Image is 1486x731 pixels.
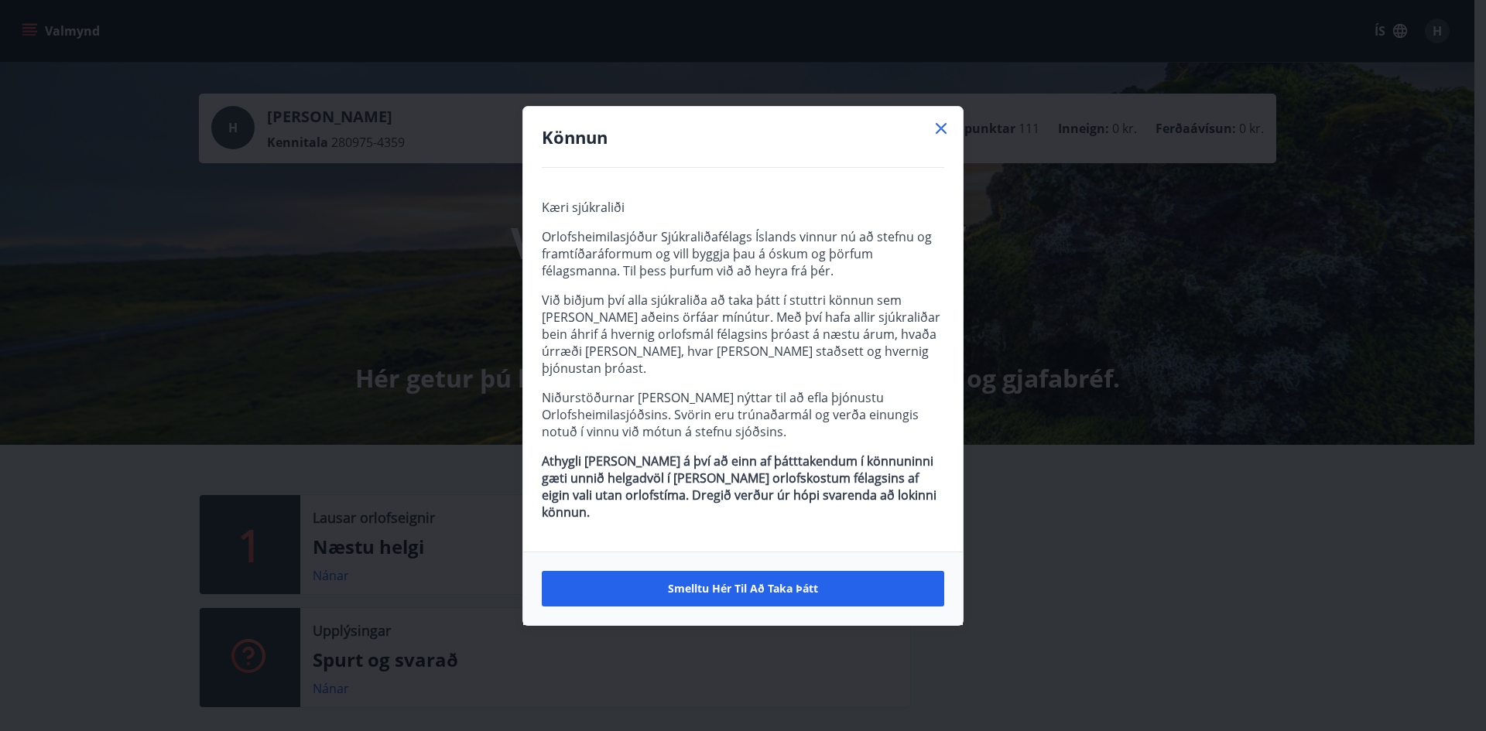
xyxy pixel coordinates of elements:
p: Við biðjum því alla sjúkraliða að taka þátt í stuttri könnun sem [PERSON_NAME] aðeins örfáar mínú... [542,292,944,377]
button: Smelltu hér til að taka þátt [542,571,944,606]
span: Smelltu hér til að taka þátt [668,581,818,596]
p: Kæri sjúkraliði [542,199,944,216]
p: Orlofsheimilasjóður Sjúkraliðafélags Íslands vinnur nú að stefnu og framtíðaráformum og vill bygg... [542,228,944,279]
p: Niðurstöðurnar [PERSON_NAME] nýttar til að efla þjónustu Orlofsheimilasjóðsins. Svörin eru trúnað... [542,389,944,440]
strong: Athygli [PERSON_NAME] á því að einn af þátttakendum í könnuninni gæti unnið helgadvöl í [PERSON_N... [542,453,936,521]
h4: Könnun [542,125,944,149]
